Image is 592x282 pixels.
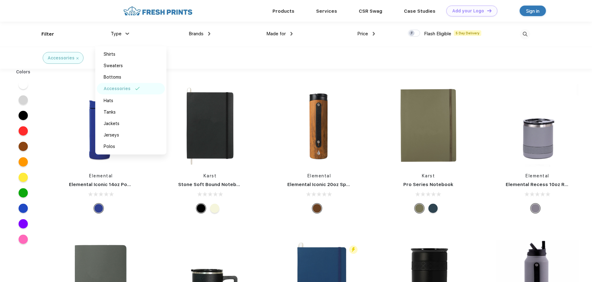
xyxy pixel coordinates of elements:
div: Polos [104,143,115,150]
img: desktop_search.svg [520,29,530,39]
img: filter_selected.svg [135,87,140,90]
img: func=resize&h=266 [60,84,142,167]
div: Add your Logo [452,8,484,14]
a: Products [272,8,294,14]
div: Tanks [104,109,116,115]
a: Elemental Iconic 20oz Sport Water Bottle - Teak Wood [287,182,416,187]
a: Pro Series Notebook [403,182,453,187]
a: Karst [204,173,217,178]
img: fo%20logo%202.webp [122,6,194,16]
img: func=resize&h=266 [169,84,251,167]
img: flash_active_toggle.svg [349,245,358,254]
div: Shirts [104,51,115,58]
div: Sign in [526,7,539,15]
img: func=resize&h=266 [387,84,470,167]
div: Jerseys [104,132,119,138]
a: Elemental [89,173,113,178]
div: Filter [41,31,54,38]
span: Made for [266,31,286,37]
div: Black [196,204,206,213]
div: Bottoms [104,74,121,80]
a: Sign in [520,6,546,16]
img: dropdown.png [373,32,375,36]
span: Brands [189,31,204,37]
a: Elemental [307,173,331,178]
div: Hats [104,98,113,104]
img: func=resize&h=266 [278,84,360,167]
a: Elemental [526,173,549,178]
div: Colors [11,69,35,75]
img: dropdown.png [125,33,129,35]
div: Olive [415,204,424,213]
div: Accessories [104,85,131,92]
div: Graphite [531,204,540,213]
div: Royal Blue [94,204,103,213]
a: Stone Soft Bound Notebook [178,182,245,187]
a: Elemental Iconic 14oz Pop Fidget Bottle [69,182,163,187]
img: func=resize&h=266 [496,84,579,167]
div: Sweaters [104,63,123,69]
img: filter_cancel.svg [76,57,79,59]
img: DT [487,9,491,12]
span: Flash Eligible [424,31,451,37]
img: dropdown.png [290,32,293,36]
div: Jackets [104,120,119,127]
div: Beige [210,204,219,213]
div: Navy [428,204,438,213]
span: Type [111,31,122,37]
a: Karst [422,173,435,178]
div: Accessories [48,55,75,61]
span: Price [357,31,368,37]
div: Teak Wood [312,204,322,213]
img: dropdown.png [208,32,210,36]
